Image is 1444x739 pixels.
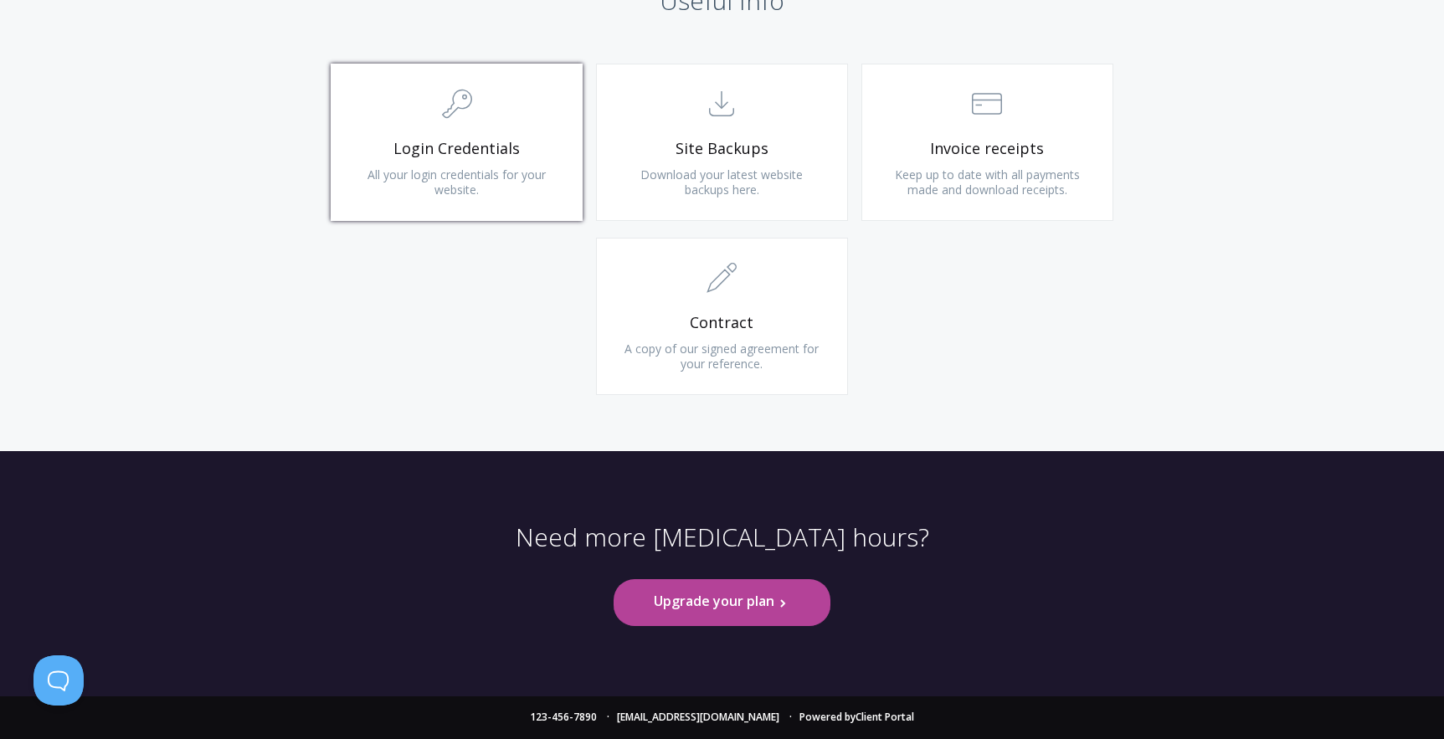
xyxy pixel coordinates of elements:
[782,712,914,722] li: Powered by
[596,238,848,395] a: Contract A copy of our signed agreement for your reference.
[331,64,583,221] a: Login Credentials All your login credentials for your website.
[33,655,84,706] iframe: Toggle Customer Support
[887,139,1087,158] span: Invoice receipts
[617,710,779,724] a: [EMAIL_ADDRESS][DOMAIN_NAME]
[861,64,1113,221] a: Invoice receipts Keep up to date with all payments made and download receipts.
[640,167,803,198] span: Download your latest website backups here.
[596,64,848,221] a: Site Backups Download your latest website backups here.
[516,521,929,580] p: Need more [MEDICAL_DATA] hours?
[895,167,1080,198] span: Keep up to date with all payments made and download receipts.
[367,167,546,198] span: All your login credentials for your website.
[622,139,822,158] span: Site Backups
[614,579,830,625] a: Upgrade your plan
[357,139,557,158] span: Login Credentials
[856,710,914,724] a: Client Portal
[624,341,819,372] span: A copy of our signed agreement for your reference.
[622,313,822,332] span: Contract
[530,710,597,724] a: 123-456-7890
